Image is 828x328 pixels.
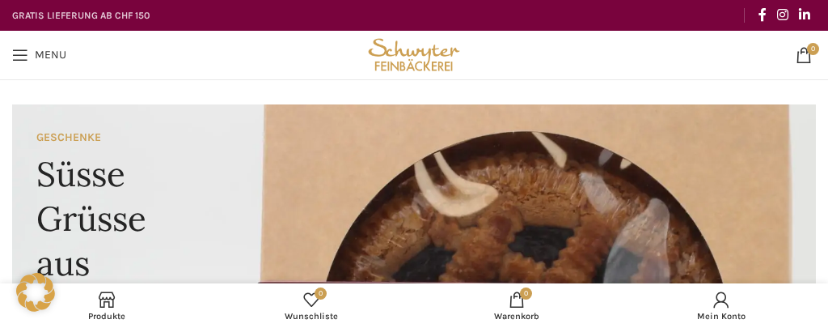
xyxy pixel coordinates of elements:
a: Produkte [4,288,209,324]
span: Mein Konto [627,311,817,322]
span: 0 [315,288,327,300]
span: 0 [520,288,532,300]
span: Produkte [12,311,201,322]
a: Instagram social link [771,2,793,28]
a: 0 [788,39,820,71]
a: 0 Wunschliste [209,288,415,324]
strong: GRATIS LIEFERUNG AB CHF 150 [12,10,150,21]
span: Menu [35,49,66,61]
div: Meine Wunschliste [209,288,415,324]
span: 0 [807,43,819,55]
a: Linkedin social link [794,2,816,28]
span: Warenkorb [422,311,611,322]
span: Wunschliste [218,311,407,322]
div: My cart [414,288,619,324]
img: Bäckerei Schwyter [365,31,464,79]
a: Site logo [365,47,464,61]
a: Open mobile menu [4,39,74,71]
a: 0 Warenkorb [414,288,619,324]
a: Mein Konto [619,288,825,324]
a: Facebook social link [753,2,771,28]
